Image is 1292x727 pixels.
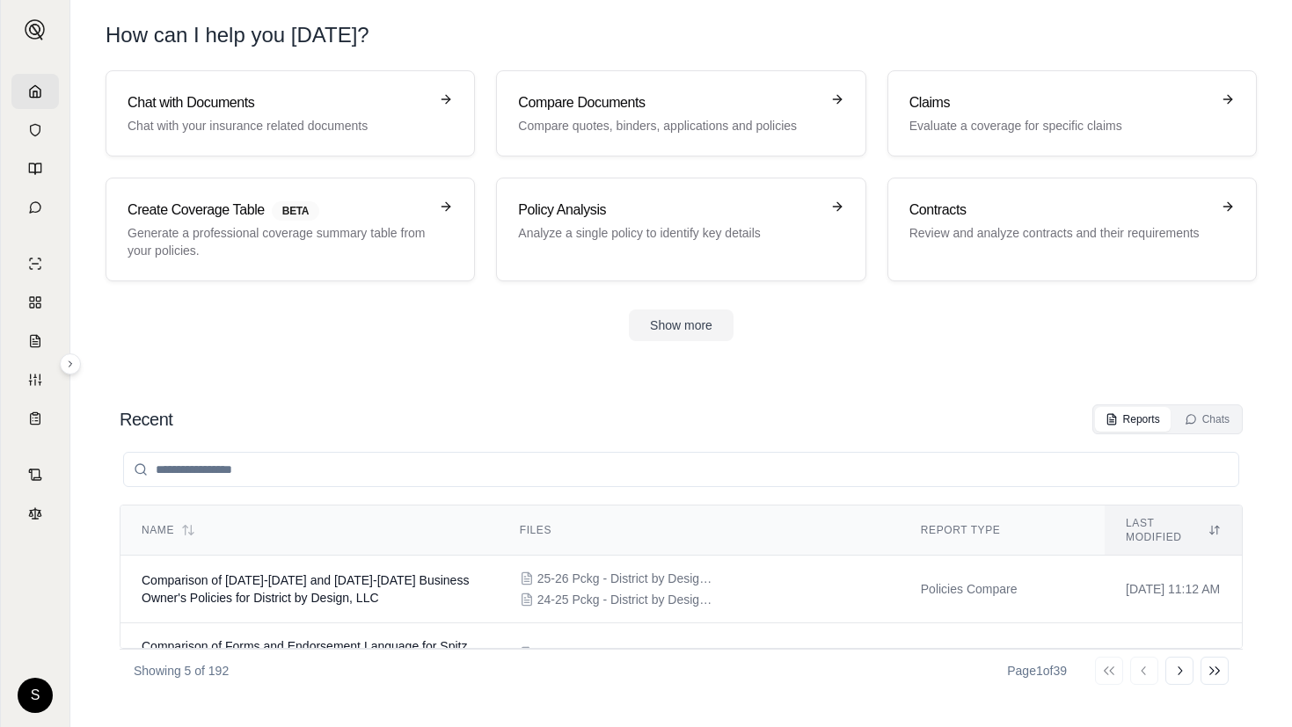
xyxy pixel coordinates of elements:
[909,92,1210,113] h3: Claims
[60,353,81,374] button: Expand sidebar
[128,92,428,113] h3: Chat with Documents
[18,12,53,47] button: Expand sidebar
[142,523,478,537] div: Name
[909,200,1210,221] h3: Contracts
[537,570,713,587] span: 25-26 Pckg - District by Design.pdf
[496,178,865,281] a: Policy AnalysisAnalyze a single policy to identify key details
[128,224,428,259] p: Generate a professional coverage summary table from your policies.
[11,324,59,359] a: Claim Coverage
[518,92,819,113] h3: Compare Documents
[499,505,900,556] th: Files
[11,190,59,225] a: Chat
[128,200,428,221] h3: Create Coverage Table
[900,623,1105,705] td: Policies Compare
[11,151,59,186] a: Prompt Library
[518,117,819,134] p: Compare quotes, binders, applications and policies
[887,70,1257,156] a: ClaimsEvaluate a coverage for specific claims
[11,496,59,531] a: Legal Search Engine
[106,178,475,281] a: Create Coverage TableBETAGenerate a professional coverage summary table from your policies.
[11,246,59,281] a: Single Policy
[106,70,475,156] a: Chat with DocumentsChat with your insurance related documents
[11,113,59,148] a: Documents Vault
[142,573,469,605] span: Comparison of 2024-2025 and 2025-2026 Business Owner's Policies for District by Design, LLC
[272,201,319,221] span: BETA
[11,285,59,320] a: Policy Comparisons
[909,117,1210,134] p: Evaluate a coverage for specific claims
[496,70,865,156] a: Compare DocumentsCompare quotes, binders, applications and policies
[11,401,59,436] a: Coverage Table
[134,662,229,680] p: Showing 5 of 192
[1174,407,1240,432] button: Chats
[1095,407,1171,432] button: Reports
[1007,662,1067,680] div: Page 1 of 39
[11,74,59,109] a: Home
[1106,412,1160,426] div: Reports
[1105,556,1242,623] td: [DATE] 11:12 AM
[518,200,819,221] h3: Policy Analysis
[142,639,467,688] span: Comparison of Forms and Endorsement Language for Spitz Investments Businessowners Policies (2024-...
[900,556,1105,623] td: Policies Compare
[106,21,1257,49] h1: How can I help you [DATE]?
[18,678,53,713] div: S
[120,407,172,432] h2: Recent
[909,224,1210,242] p: Review and analyze contracts and their requirements
[11,457,59,492] a: Contract Analysis
[128,117,428,134] p: Chat with your insurance related documents
[1126,516,1221,544] div: Last modified
[11,362,59,397] a: Custom Report
[1105,623,1242,705] td: [DATE] 01:11 PM
[1185,412,1230,426] div: Chats
[629,309,734,341] button: Show more
[537,644,713,662] span: 25-26 Pckg - Spitz Investments.pdf
[900,505,1105,556] th: Report Type
[518,224,819,242] p: Analyze a single policy to identify key details
[887,178,1257,281] a: ContractsReview and analyze contracts and their requirements
[25,19,46,40] img: Expand sidebar
[537,591,713,608] span: 24-25 Pckg - District by Design.pdf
